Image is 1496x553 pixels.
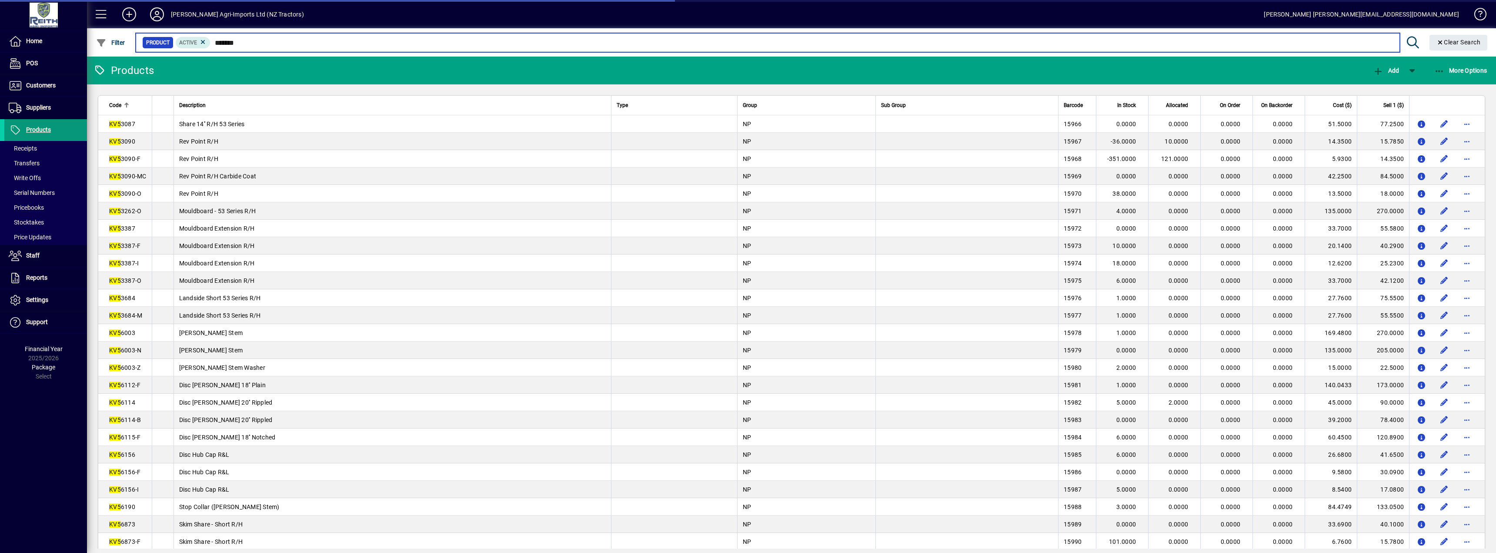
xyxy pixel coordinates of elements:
a: Customers [4,75,87,97]
button: Edit [1437,308,1451,322]
span: -36.0000 [1111,138,1136,145]
span: 3684 [109,295,135,302]
span: Group [743,101,757,110]
span: NP [743,295,751,302]
button: More options [1460,343,1474,357]
div: Barcode [1064,101,1091,110]
span: 3090 [109,138,135,145]
button: Edit [1437,465,1451,479]
span: 2.0000 [1116,364,1136,371]
span: Active [179,40,197,46]
button: Edit [1437,291,1451,305]
span: 15973 [1064,242,1082,249]
td: 140.0433 [1305,376,1357,394]
button: Edit [1437,152,1451,166]
span: 0.0000 [1273,382,1293,389]
span: 0.0000 [1221,155,1241,162]
span: 15974 [1064,260,1082,267]
em: KV5 [109,312,121,319]
button: More options [1460,361,1474,375]
span: 0.0000 [1116,121,1136,127]
span: 0.0000 [1221,295,1241,302]
span: 15968 [1064,155,1082,162]
button: Edit [1437,413,1451,427]
span: 0.0000 [1273,138,1293,145]
td: 13.5000 [1305,185,1357,202]
span: Mouldboard Extension R/H [179,225,255,232]
span: POS [26,60,38,67]
span: 0.0000 [1169,382,1189,389]
td: 14.3500 [1305,133,1357,150]
span: Mouldboard Extension R/H [179,277,255,284]
em: KV5 [109,121,121,127]
button: Filter [94,35,127,50]
span: 10.0000 [1165,138,1188,145]
span: 0.0000 [1221,242,1241,249]
span: NP [743,382,751,389]
span: 15972 [1064,225,1082,232]
div: On Backorder [1258,101,1300,110]
span: 0.0000 [1169,190,1189,197]
span: 1.0000 [1116,329,1136,336]
span: Support [26,318,48,325]
span: Pricebooks [9,204,44,211]
span: On Order [1220,101,1240,110]
span: 0.0000 [1273,364,1293,371]
button: Edit [1437,326,1451,340]
button: More options [1460,413,1474,427]
td: 173.0000 [1357,376,1409,394]
span: Price Updates [9,234,51,241]
td: 135.0000 [1305,202,1357,220]
button: Edit [1437,483,1451,496]
button: More options [1460,274,1474,288]
span: Share 14'' R/H 53 Series [179,121,245,127]
button: Edit [1437,134,1451,148]
button: Edit [1437,343,1451,357]
span: 0.0000 [1169,121,1189,127]
span: 15976 [1064,295,1082,302]
span: NP [743,208,751,214]
span: Sub Group [881,101,906,110]
span: 0.0000 [1273,260,1293,267]
span: 3684-M [109,312,142,319]
em: KV5 [109,347,121,354]
span: NP [743,312,751,319]
em: KV5 [109,295,121,302]
span: Settings [26,296,48,303]
span: 0.0000 [1116,173,1136,180]
span: Disc [PERSON_NAME] 18'' Plain [179,382,266,389]
span: 15969 [1064,173,1082,180]
button: Edit [1437,395,1451,409]
button: More options [1460,395,1474,409]
span: 15977 [1064,312,1082,319]
button: Add [115,7,143,22]
span: Filter [96,39,125,46]
span: 3387 [109,225,135,232]
span: On Backorder [1261,101,1292,110]
span: 1.0000 [1116,295,1136,302]
span: 0.0000 [1221,312,1241,319]
button: More options [1460,500,1474,514]
span: 0.0000 [1169,295,1189,302]
span: More Options [1434,67,1487,74]
td: 270.0000 [1357,202,1409,220]
button: More options [1460,430,1474,444]
em: KV5 [109,242,121,249]
a: Receipts [4,141,87,156]
span: 15971 [1064,208,1082,214]
span: 0.0000 [1221,347,1241,354]
span: Home [26,37,42,44]
td: 75.5500 [1357,289,1409,307]
span: Transfers [9,160,40,167]
span: 0.0000 [1221,329,1241,336]
span: 15967 [1064,138,1082,145]
span: NP [743,225,751,232]
span: 6.0000 [1116,277,1136,284]
td: 45.0000 [1305,394,1357,411]
td: 18.0000 [1357,185,1409,202]
button: Edit [1437,361,1451,375]
span: 15979 [1064,347,1082,354]
span: 15966 [1064,121,1082,127]
a: Home [4,30,87,52]
span: -351.0000 [1107,155,1136,162]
